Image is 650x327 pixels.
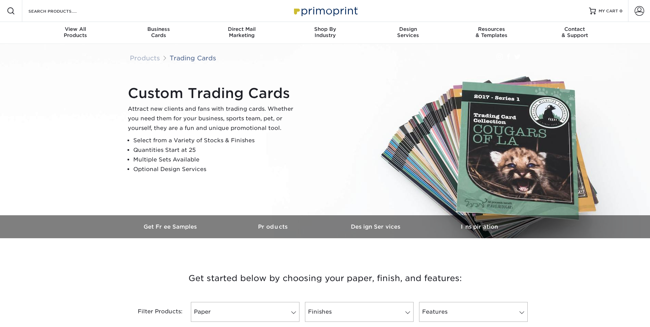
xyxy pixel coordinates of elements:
[125,263,526,294] h3: Get started below by choosing your paper, finish, and features:
[133,145,299,155] li: Quantities Start at 25
[200,26,283,32] span: Direct Mail
[283,22,367,44] a: Shop ByIndustry
[325,215,428,238] a: Design Services
[283,26,367,32] span: Shop By
[191,302,299,322] a: Paper
[200,26,283,38] div: Marketing
[34,26,117,38] div: Products
[533,22,616,44] a: Contact& Support
[533,26,616,32] span: Contact
[120,215,222,238] a: Get Free Samples
[133,136,299,145] li: Select from a Variety of Stocks & Finishes
[428,215,531,238] a: Inspiration
[428,223,531,230] h3: Inspiration
[120,223,222,230] h3: Get Free Samples
[28,7,95,15] input: SEARCH PRODUCTS.....
[533,26,616,38] div: & Support
[283,26,367,38] div: Industry
[599,8,618,14] span: MY CART
[450,26,533,38] div: & Templates
[130,54,160,62] a: Products
[450,26,533,32] span: Resources
[200,22,283,44] a: Direct MailMarketing
[291,3,359,18] img: Primoprint
[133,165,299,174] li: Optional Design Services
[222,215,325,238] a: Products
[117,26,200,32] span: Business
[34,26,117,32] span: View All
[367,26,450,32] span: Design
[222,223,325,230] h3: Products
[133,155,299,165] li: Multiple Sets Available
[419,302,528,322] a: Features
[305,302,414,322] a: Finishes
[367,26,450,38] div: Services
[128,85,299,101] h1: Custom Trading Cards
[117,22,200,44] a: BusinessCards
[620,9,623,13] span: 0
[325,223,428,230] h3: Design Services
[367,22,450,44] a: DesignServices
[128,104,299,133] p: Attract new clients and fans with trading cards. Whether you need them for your business, sports ...
[450,22,533,44] a: Resources& Templates
[117,26,200,38] div: Cards
[120,302,188,322] div: Filter Products:
[170,54,216,62] a: Trading Cards
[34,22,117,44] a: View AllProducts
